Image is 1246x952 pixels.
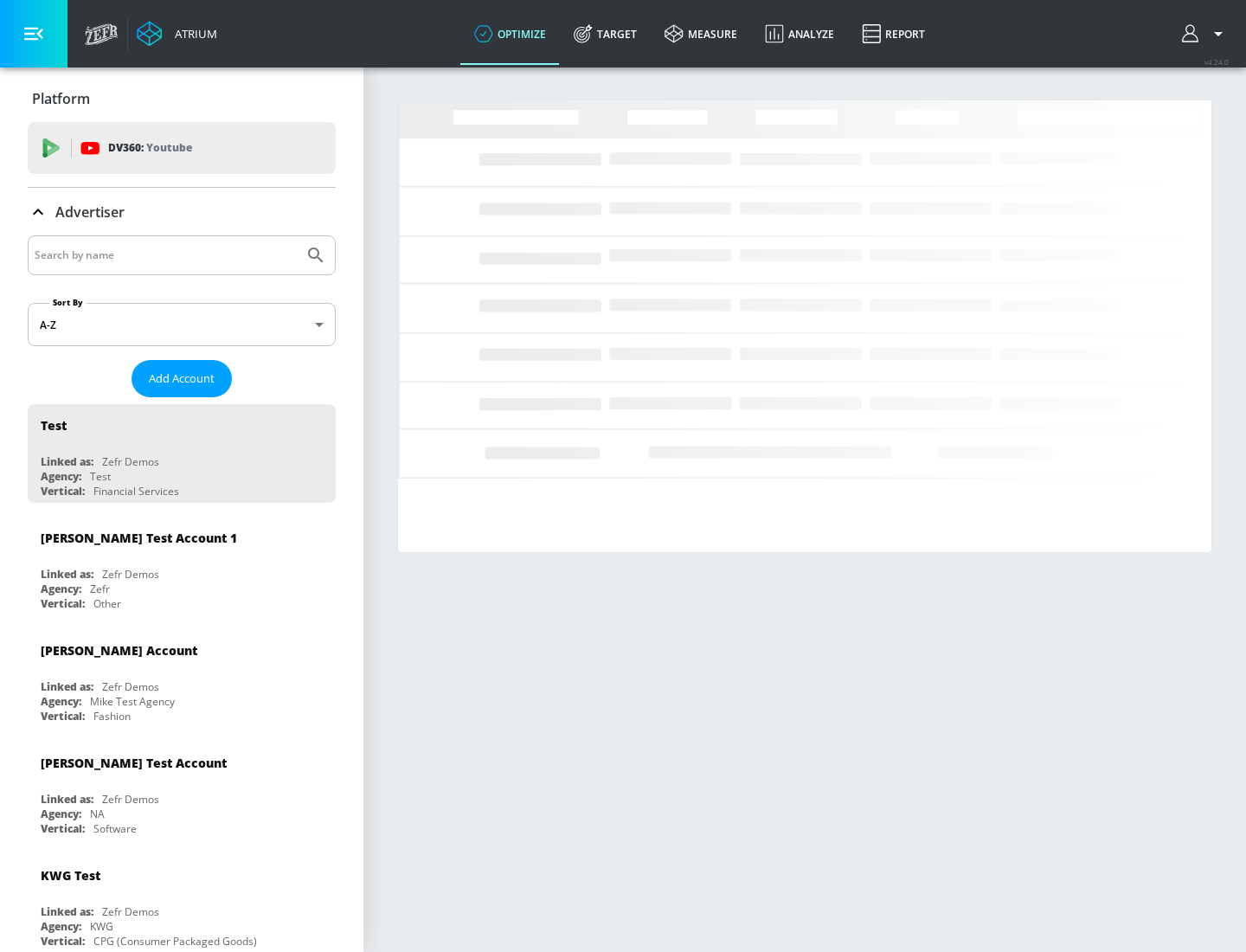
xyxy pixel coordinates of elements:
[28,404,336,503] div: TestLinked as:Zefr DemosAgency:TestVertical:Financial Services
[41,642,197,659] div: [PERSON_NAME] Account
[41,934,85,949] div: Vertical:
[146,138,192,157] p: Youtube
[93,709,131,724] div: Fashion
[41,919,81,934] div: Agency:
[41,904,93,919] div: Linked as:
[41,679,93,694] div: Linked as:
[28,517,336,615] div: [PERSON_NAME] Test Account 1Linked as:Zefr DemosAgency:ZefrVertical:Other
[102,904,159,919] div: Zefr Demos
[41,821,85,836] div: Vertical:
[28,303,336,346] div: A-Z
[41,567,93,582] div: Linked as:
[41,469,81,484] div: Agency:
[93,596,121,611] div: Other
[28,629,336,728] div: [PERSON_NAME] AccountLinked as:Zefr DemosAgency:Mike Test AgencyVertical:Fashion
[41,582,81,596] div: Agency:
[102,679,159,694] div: Zefr Demos
[460,3,560,65] a: optimize
[102,567,159,582] div: Zefr Demos
[28,188,336,236] div: Advertiser
[32,89,90,108] p: Platform
[41,694,81,709] div: Agency:
[102,792,159,807] div: Zefr Demos
[41,867,100,884] div: KWG Test
[149,369,215,389] span: Add Account
[90,694,175,709] div: Mike Test Agency
[41,755,227,771] div: [PERSON_NAME] Test Account
[90,919,113,934] div: KWG
[49,297,87,308] label: Sort By
[93,934,257,949] div: CPG (Consumer Packaged Goods)
[168,26,217,42] div: Atrium
[93,821,137,836] div: Software
[41,417,67,434] div: Test
[41,709,85,724] div: Vertical:
[41,454,93,469] div: Linked as:
[90,469,111,484] div: Test
[848,3,939,65] a: Report
[651,3,751,65] a: measure
[28,122,336,174] div: DV360: Youtube
[41,484,85,499] div: Vertical:
[560,3,651,65] a: Target
[55,203,125,222] p: Advertiser
[102,454,159,469] div: Zefr Demos
[1204,57,1229,67] span: v 4.24.0
[90,582,110,596] div: Zefr
[751,3,848,65] a: Analyze
[90,807,105,821] div: NA
[132,360,232,397] button: Add Account
[41,807,81,821] div: Agency:
[28,742,336,840] div: [PERSON_NAME] Test AccountLinked as:Zefr DemosAgency:NAVertical:Software
[28,74,336,123] div: Platform
[137,21,217,47] a: Atrium
[108,138,192,158] p: DV360:
[41,530,237,546] div: [PERSON_NAME] Test Account 1
[41,792,93,807] div: Linked as:
[41,596,85,611] div: Vertical:
[35,244,297,267] input: Search by name
[93,484,179,499] div: Financial Services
